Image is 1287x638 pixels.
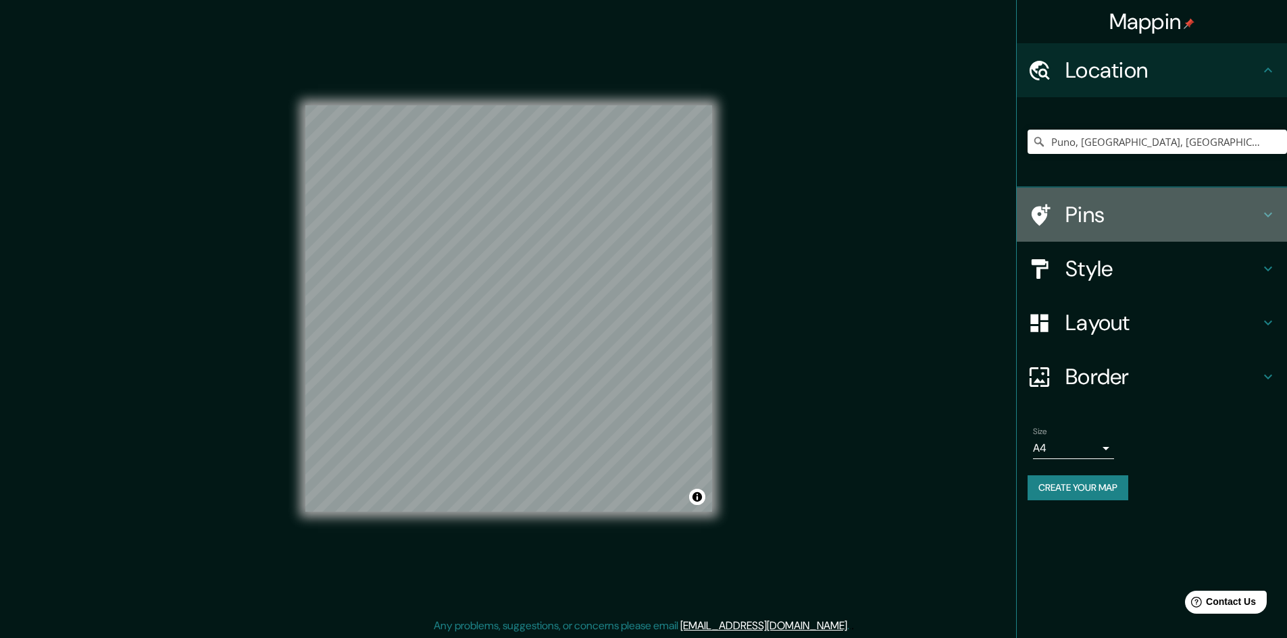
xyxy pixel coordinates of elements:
[851,618,854,634] div: .
[1017,242,1287,296] div: Style
[434,618,849,634] p: Any problems, suggestions, or concerns please email .
[1017,43,1287,97] div: Location
[1065,255,1260,282] h4: Style
[1028,130,1287,154] input: Pick your city or area
[1065,201,1260,228] h4: Pins
[689,489,705,505] button: Toggle attribution
[1184,18,1194,29] img: pin-icon.png
[680,618,847,633] a: [EMAIL_ADDRESS][DOMAIN_NAME]
[849,618,851,634] div: .
[1065,57,1260,84] h4: Location
[305,105,712,512] canvas: Map
[1017,188,1287,242] div: Pins
[1017,350,1287,404] div: Border
[1028,475,1128,500] button: Create your map
[1033,437,1114,459] div: A4
[1017,296,1287,350] div: Layout
[1065,363,1260,390] h4: Border
[1167,585,1272,623] iframe: Help widget launcher
[1109,8,1195,35] h4: Mappin
[1065,309,1260,336] h4: Layout
[1033,426,1047,437] label: Size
